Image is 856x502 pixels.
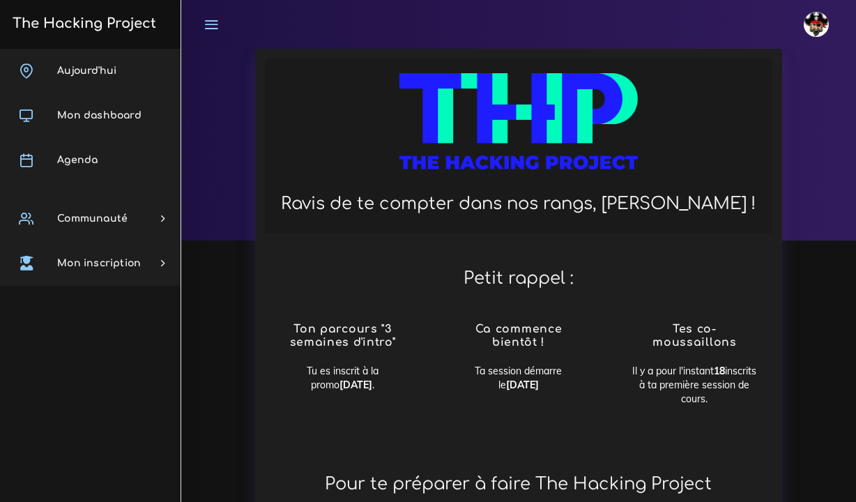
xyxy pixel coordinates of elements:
[57,213,128,224] span: Communauté
[57,110,142,121] span: Mon dashboard
[280,323,405,349] h4: Ton parcours "3 semaines d'intro"
[265,254,772,303] h2: Petit rappel :
[632,323,757,349] h4: Tes co-moussaillons
[57,66,116,76] span: Aujourd'hui
[456,323,581,349] h4: Ca commence bientôt !
[280,364,405,393] p: Tu es inscrit à la promo .
[8,16,156,31] h3: The Hacking Project
[399,73,639,184] img: logo
[506,379,539,391] b: [DATE]
[632,364,757,406] p: Il y a pour l'instant inscrits à ta première session de cours.
[339,379,372,391] b: [DATE]
[804,12,829,37] img: avatar
[714,365,725,377] b: 18
[57,258,141,268] span: Mon inscription
[57,155,98,165] span: Agenda
[456,364,581,393] p: Ta session démarre le
[280,194,757,214] h2: Ravis de te compter dans nos rangs, [PERSON_NAME] !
